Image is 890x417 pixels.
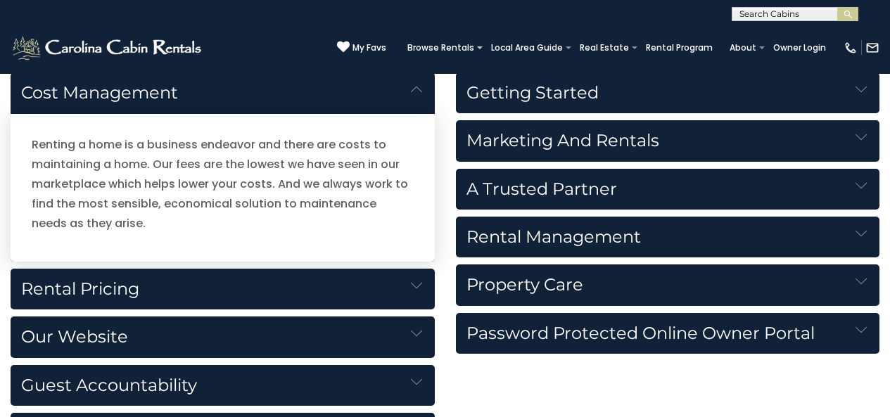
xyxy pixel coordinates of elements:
[856,324,867,335] img: down-arrow-card.svg
[11,365,435,406] h5: Guest Accountability
[456,264,880,305] h5: Property Care
[11,34,205,62] img: White-1-2.png
[32,135,414,233] p: Renting a home is a business endeavor and there are costs to maintaining a home. Our fees are the...
[337,41,386,55] a: My Favs
[766,38,833,58] a: Owner Login
[856,180,867,191] img: down-arrow-card.svg
[411,84,422,95] img: down-arrow-card.svg
[856,84,867,95] img: down-arrow-card.svg
[865,41,879,55] img: mail-regular-white.png
[856,131,867,143] img: down-arrow-card.svg
[411,328,422,339] img: down-arrow-card.svg
[11,72,435,114] h5: Cost Management
[11,316,435,357] h5: Our Website
[411,376,422,387] img: down-arrow-card.svg
[456,120,880,161] h5: Marketing and Rentals
[723,38,763,58] a: About
[639,38,720,58] a: Rental Program
[484,38,570,58] a: Local Area Guide
[856,228,867,239] img: down-arrow-card.svg
[573,38,636,58] a: Real Estate
[411,280,422,291] img: down-arrow-card.svg
[456,217,880,257] h5: Rental Management
[456,313,880,354] h5: Password Protected Online Owner Portal
[11,269,435,309] h5: Rental Pricing
[456,72,880,113] h5: Getting Started
[456,169,880,210] h5: A Trusted Partner
[856,276,867,287] img: down-arrow-card.svg
[400,38,481,58] a: Browse Rentals
[844,41,858,55] img: phone-regular-white.png
[352,41,386,54] span: My Favs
